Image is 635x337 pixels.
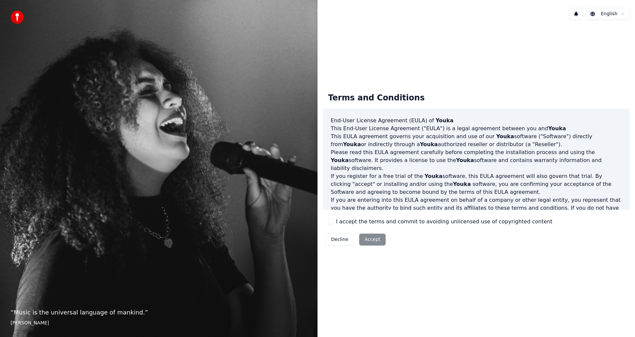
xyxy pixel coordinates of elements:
[425,173,443,179] span: Youka
[343,141,361,147] span: Youka
[325,234,354,246] button: Decline
[323,87,430,109] div: Terms and Conditions
[496,133,514,140] span: Youka
[11,308,307,317] p: “ Music is the universal language of mankind. ”
[331,148,622,172] p: Please read this EULA agreement carefully before completing the installation process and using th...
[11,320,307,326] footer: [PERSON_NAME]
[331,196,622,228] p: If you are entering into this EULA agreement on behalf of a company or other legal entity, you re...
[331,172,622,196] p: If you register for a free trial of the software, this EULA agreement will also govern that trial...
[420,141,438,147] span: Youka
[336,218,552,226] label: I accept the terms and commit to avoiding unlicensed use of copyrighted content
[548,125,566,132] span: Youka
[456,157,474,163] span: Youka
[11,11,24,24] img: youka
[331,125,622,133] p: This End-User License Agreement ("EULA") is a legal agreement between you and
[436,117,453,124] span: Youka
[331,117,622,125] h3: End-User License Agreement (EULA) of
[331,133,622,148] p: This EULA agreement governs your acquisition and use of our software ("Software") directly from o...
[331,157,349,163] span: Youka
[453,181,471,187] span: Youka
